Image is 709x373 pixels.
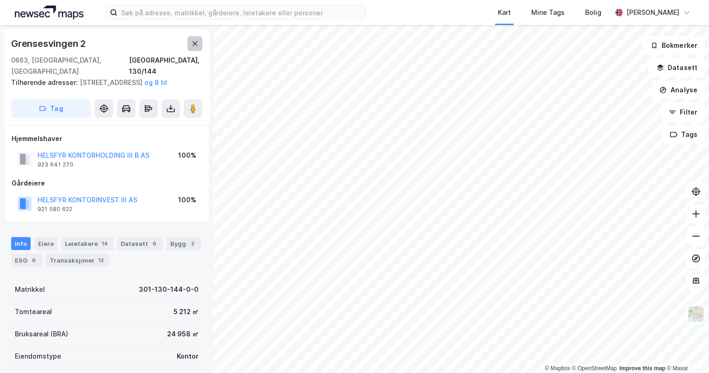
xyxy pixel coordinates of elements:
[29,256,39,265] div: 9
[15,328,68,340] div: Bruksareal (BRA)
[38,206,72,213] div: 921 580 622
[178,194,196,206] div: 100%
[15,306,52,317] div: Tomteareal
[15,284,45,295] div: Matrikkel
[12,178,202,189] div: Gårdeiere
[12,133,202,144] div: Hjemmelshaver
[174,306,199,317] div: 5 212 ㎡
[177,351,199,362] div: Kontor
[46,254,110,267] div: Transaksjoner
[167,328,199,340] div: 24 958 ㎡
[626,7,679,18] div: [PERSON_NAME]
[167,237,201,250] div: Bygg
[663,328,709,373] iframe: Chat Widget
[11,55,129,77] div: 0663, [GEOGRAPHIC_DATA], [GEOGRAPHIC_DATA]
[11,36,88,51] div: Grensesvingen 2
[15,6,84,19] img: logo.a4113a55bc3d86da70a041830d287a7e.svg
[585,7,601,18] div: Bolig
[662,125,705,144] button: Tags
[663,328,709,373] div: Kontrollprogram for chat
[129,55,202,77] div: [GEOGRAPHIC_DATA], 130/144
[100,239,110,248] div: 14
[117,237,163,250] div: Datasett
[498,7,511,18] div: Kart
[643,36,705,55] button: Bokmerker
[178,150,196,161] div: 100%
[619,365,665,372] a: Improve this map
[649,58,705,77] button: Datasett
[139,284,199,295] div: 301-130-144-0-0
[117,6,365,19] input: Søk på adresse, matrikkel, gårdeiere, leietakere eller personer
[97,256,106,265] div: 12
[188,239,197,248] div: 2
[572,365,617,372] a: OpenStreetMap
[11,77,195,88] div: [STREET_ADDRESS]
[11,254,42,267] div: ESG
[11,99,91,118] button: Tag
[651,81,705,99] button: Analyse
[661,103,705,122] button: Filter
[38,161,73,168] div: 923 641 270
[34,237,58,250] div: Eiere
[531,7,565,18] div: Mine Tags
[15,351,61,362] div: Eiendomstype
[11,237,31,250] div: Info
[150,239,159,248] div: 6
[545,365,570,372] a: Mapbox
[11,78,80,86] span: Tilhørende adresser:
[687,305,705,323] img: Z
[61,237,113,250] div: Leietakere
